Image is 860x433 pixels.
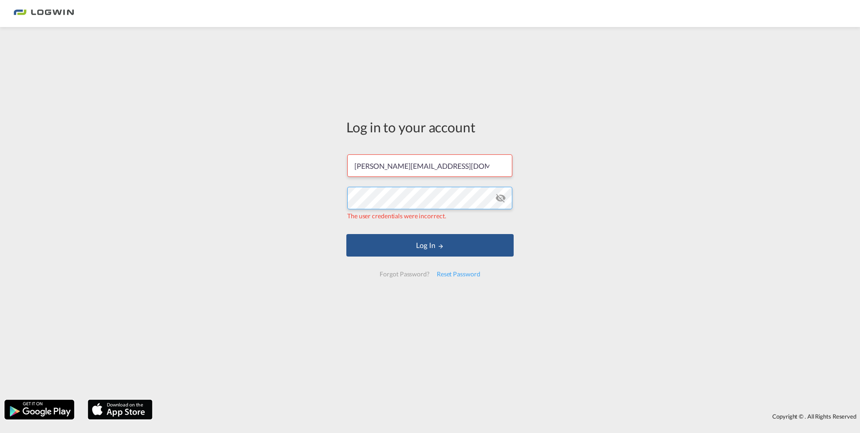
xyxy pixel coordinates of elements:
[346,234,514,257] button: LOGIN
[346,117,514,136] div: Log in to your account
[376,266,433,282] div: Forgot Password?
[347,212,446,220] span: The user credentials were incorrect.
[4,399,75,420] img: google.png
[347,154,512,177] input: Enter email/phone number
[495,193,506,203] md-icon: icon-eye-off
[157,409,860,424] div: Copyright © . All Rights Reserved
[13,4,74,24] img: bc73a0e0d8c111efacd525e4c8ad7d32.png
[433,266,484,282] div: Reset Password
[87,399,153,420] img: apple.png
